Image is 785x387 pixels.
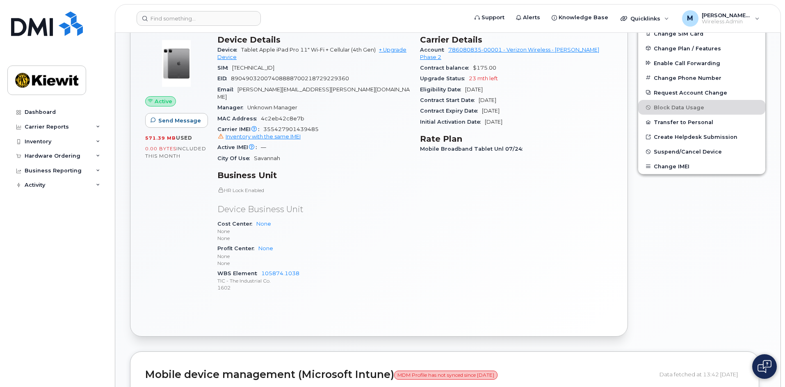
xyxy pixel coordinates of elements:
[702,12,751,18] span: [PERSON_NAME].[PERSON_NAME]
[217,253,410,260] p: None
[615,10,675,27] div: Quicklinks
[394,371,497,380] span: MDM Profile has not synced since [DATE]
[546,9,614,26] a: Knowledge Base
[654,60,720,66] span: Enable Call Forwarding
[217,270,261,276] span: WBS Element
[145,113,208,128] button: Send Message
[420,134,613,144] h3: Rate Plan
[217,47,406,60] a: + Upgrade Device
[256,221,271,227] a: None
[241,47,376,53] span: Tablet Apple iPad Pro 11" Wi-Fi + Cellular (4th Gen)
[217,277,410,284] p: TIC - The Industrial Co.
[420,47,599,60] a: 786080835-00001 - Verizon Wireless - [PERSON_NAME] Phase 2
[687,14,693,23] span: M
[226,134,301,140] span: Inventory with the same IMEI
[676,10,765,27] div: Melissa.Arnsdorff
[559,14,608,22] span: Knowledge Base
[420,35,613,45] h3: Carrier Details
[638,85,765,100] button: Request Account Change
[155,97,172,105] span: Active
[630,15,660,22] span: Quicklinks
[420,108,482,114] span: Contract Expiry Date
[420,75,469,81] span: Upgrade Status
[176,135,192,141] span: used
[420,146,527,152] span: Mobile Broadband Tablet Unl 07/24
[232,65,274,71] span: [TECHNICAL_ID]
[638,100,765,115] button: Block Data Usage
[638,70,765,85] button: Change Phone Number
[217,86,237,93] span: Email
[217,187,410,194] p: HR Lock Enabled
[638,144,765,159] button: Suspend/Cancel Device
[258,245,273,251] a: None
[420,65,473,71] span: Contract balance
[217,104,247,111] span: Manager
[145,146,176,152] span: 0.00 Bytes
[217,144,261,150] span: Active IMEI
[485,119,502,125] span: [DATE]
[469,75,498,81] span: 23 mth left
[137,11,261,26] input: Find something...
[481,14,504,22] span: Support
[261,115,304,122] span: 4c2eb42c8e7b
[510,9,546,26] a: Alerts
[145,135,176,141] span: 571.39 MB
[217,260,410,267] p: None
[638,56,765,70] button: Enable Call Forwarding
[638,115,765,129] button: Transfer to Personal
[420,119,485,125] span: Initial Activation Date
[217,35,410,45] h3: Device Details
[420,97,479,103] span: Contract Start Date
[217,155,254,161] span: City Of Use
[217,126,410,141] span: 355427901439485
[217,245,258,251] span: Profit Center
[420,86,465,93] span: Eligibility Date
[261,270,299,276] a: 105874.1038
[145,145,206,159] span: included this month
[469,9,510,26] a: Support
[758,360,771,373] img: Open chat
[217,134,301,140] a: Inventory with the same IMEI
[638,26,765,41] button: Change SIM Card
[638,41,765,56] button: Change Plan / Features
[654,149,722,155] span: Suspend/Cancel Device
[217,115,261,122] span: MAC Address
[638,129,765,144] a: Create Helpdesk Submission
[247,104,297,111] span: Unknown Manager
[638,159,765,174] button: Change IMEI
[217,47,241,53] span: Device
[702,18,751,25] span: Wireless Admin
[654,45,721,51] span: Change Plan / Features
[465,86,483,93] span: [DATE]
[152,39,201,88] img: image20231002-3703462-7tm9rn.jpeg
[659,367,744,382] div: Data fetched at 13:42 [DATE]
[523,14,540,22] span: Alerts
[217,75,231,81] span: EID
[217,65,232,71] span: SIM
[217,284,410,291] p: 1602
[261,144,266,150] span: —
[217,86,410,100] span: [PERSON_NAME][EMAIL_ADDRESS][PERSON_NAME][DOMAIN_NAME]
[217,204,410,215] p: Device Business Unit
[217,235,410,242] p: None
[145,369,653,380] h2: Mobile device management (Microsoft Intune)
[420,47,448,53] span: Account
[479,97,496,103] span: [DATE]
[231,75,349,81] span: 89049032007408888700218729229360
[217,221,256,227] span: Cost Center
[473,65,496,71] span: $175.00
[217,126,263,132] span: Carrier IMEI
[217,170,410,180] h3: Business Unit
[254,155,280,161] span: Savannah
[217,228,410,235] p: None
[482,108,500,114] span: [DATE]
[158,117,201,124] span: Send Message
